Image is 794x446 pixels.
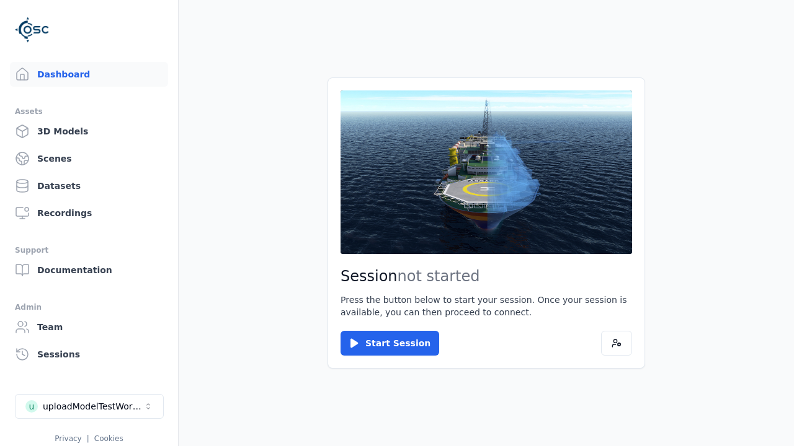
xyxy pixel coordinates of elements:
h2: Session [341,266,632,286]
span: | [87,434,89,443]
a: Team [10,315,168,339]
span: not started [398,268,480,285]
a: Cookies [94,434,123,443]
a: Privacy [55,434,81,443]
div: u [25,400,38,413]
div: uploadModelTestWorkspace [43,400,143,413]
div: Assets [15,104,163,119]
a: 3D Models [10,119,168,144]
a: Dashboard [10,62,168,87]
a: Datasets [10,173,168,198]
img: Logo [15,12,50,47]
a: Recordings [10,201,168,225]
a: Sessions [10,342,168,367]
p: Press the button below to start your session. Once your session is available, you can then procee... [341,294,632,318]
a: Documentation [10,258,168,282]
div: Support [15,243,163,258]
button: Select a workspace [15,394,164,419]
div: Admin [15,300,163,315]
button: Start Session [341,331,439,356]
a: Scenes [10,146,168,171]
